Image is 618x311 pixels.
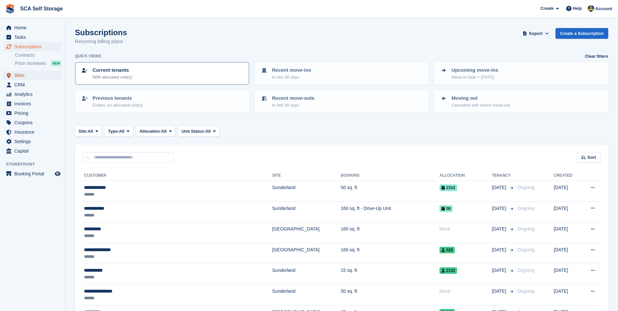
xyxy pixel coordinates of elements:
[554,170,581,181] th: Created
[79,128,88,135] span: Site:
[492,205,508,212] span: [DATE]
[51,60,62,67] div: NEW
[75,126,102,137] button: Site: All
[6,161,65,168] span: Storefront
[83,170,272,181] th: Customer
[3,127,62,137] a: menu
[554,243,581,264] td: [DATE]
[205,128,211,135] span: All
[517,268,535,273] span: Ongoing
[341,222,439,243] td: 160 sq. ft
[75,28,127,37] h1: Subscriptions
[3,99,62,108] a: menu
[341,201,439,222] td: 160 sq. ft - Drive-Up Unit
[119,128,124,135] span: All
[272,170,341,181] th: Site
[3,90,62,99] a: menu
[3,169,62,178] a: menu
[255,63,428,84] a: Recent move-ins In last 30 days
[555,28,608,39] a: Create a Subscription
[181,128,205,135] span: Unit Status:
[585,53,608,60] a: Clear filters
[108,128,119,135] span: Type:
[595,6,612,12] span: Account
[14,99,53,108] span: Invoices
[272,264,341,285] td: Sunderland
[161,128,167,135] span: All
[3,109,62,118] a: menu
[15,52,62,58] a: Contracts
[14,33,53,42] span: Tasks
[14,169,53,178] span: Booking Portal
[492,246,508,253] span: [DATE]
[272,201,341,222] td: Sunderland
[14,90,53,99] span: Analytics
[18,3,65,14] a: SCA Self Storage
[439,205,453,212] span: 08
[3,146,62,155] a: menu
[554,222,581,243] td: [DATE]
[3,118,62,127] a: menu
[517,247,535,252] span: Ongoing
[93,74,132,81] p: With allocated unit(s)
[341,264,439,285] td: 15 sq. ft
[75,53,101,59] h6: Quick views
[492,267,508,274] span: [DATE]
[517,206,535,211] span: Ongoing
[554,285,581,305] td: [DATE]
[492,184,508,191] span: [DATE]
[105,126,133,137] button: Type: All
[14,23,53,32] span: Home
[14,109,53,118] span: Pricing
[341,181,439,202] td: 50 sq. ft
[76,91,249,112] a: Previous tenants Ended, no allocated unit(s)
[522,28,550,39] button: Export
[255,91,428,112] a: Recent move-outs In last 30 days
[452,95,510,102] p: Moving out
[14,127,53,137] span: Insurance
[136,126,176,137] button: Allocation: All
[93,67,132,74] p: Current tenants
[3,23,62,32] a: menu
[14,118,53,127] span: Coupons
[439,170,492,181] th: Allocation
[492,170,515,181] th: Tenancy
[14,42,53,51] span: Subscriptions
[272,222,341,243] td: [GEOGRAPHIC_DATA]
[554,264,581,285] td: [DATE]
[272,67,311,74] p: Recent move-ins
[573,5,582,12] span: Help
[452,102,510,109] p: Cancelled with future move-out
[587,154,596,161] span: Sort
[15,60,62,67] a: Price increases NEW
[439,267,457,274] span: 2132
[435,63,608,84] a: Upcoming move-ins Move-in date > [DATE]
[178,126,219,137] button: Unit Status: All
[439,288,492,295] div: None
[93,95,143,102] p: Previous tenants
[139,128,161,135] span: Allocation:
[439,247,455,253] span: 028
[554,181,581,202] td: [DATE]
[452,67,498,74] p: Upcoming move-ins
[492,226,508,232] span: [DATE]
[341,243,439,264] td: 160 sq. ft
[75,38,127,45] p: Recurring billing plans
[540,5,553,12] span: Create
[54,170,62,178] a: Preview store
[15,60,46,67] span: Price increases
[272,95,314,102] p: Recent move-outs
[88,128,93,135] span: All
[5,4,15,14] img: stora-icon-8386f47178a22dfd0bd8f6a31ec36ba5ce8667c1dd55bd0f319d3a0aa187defe.svg
[588,5,594,12] img: Thomas Webb
[76,63,249,84] a: Current tenants With allocated unit(s)
[3,80,62,89] a: menu
[341,170,439,181] th: Booking
[14,80,53,89] span: CRM
[272,74,311,81] p: In last 30 days
[529,30,542,37] span: Export
[3,71,62,80] a: menu
[492,288,508,295] span: [DATE]
[14,137,53,146] span: Settings
[439,226,492,232] div: None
